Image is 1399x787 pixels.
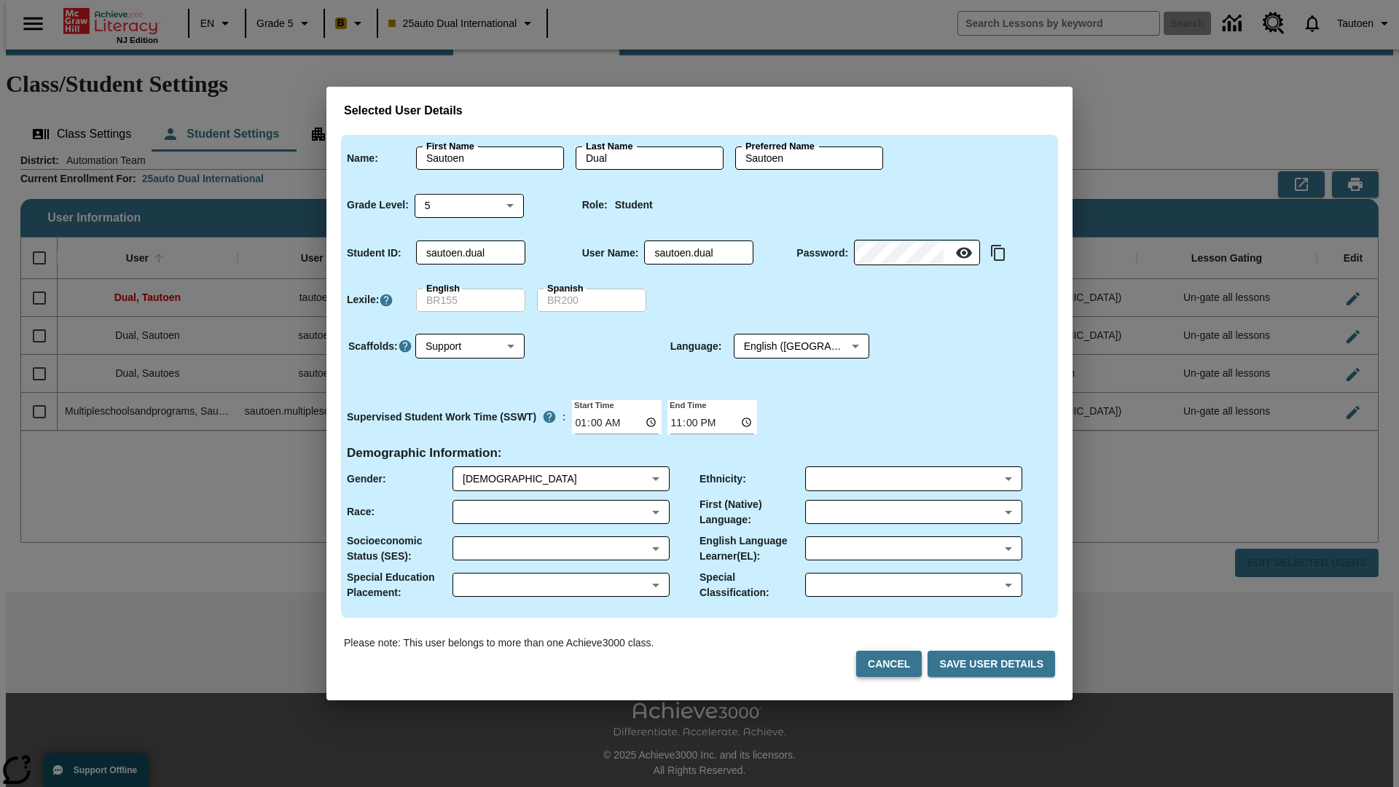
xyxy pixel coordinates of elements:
label: Start Time [572,399,614,410]
p: Student ID : [347,246,401,261]
p: Race : [347,504,375,520]
p: Socioeconomic Status (SES) : [347,533,452,564]
div: Scaffolds [415,334,525,359]
p: Gender : [347,471,386,487]
label: Preferred Name [745,140,815,153]
div: User Name [644,241,753,265]
a: Click here to know more about Lexiles, Will open in new tab [379,293,393,308]
button: Reveal Password [949,238,979,267]
label: Last Name [586,140,632,153]
p: Language : [670,339,722,354]
p: User Name : [582,246,639,261]
label: English [426,282,460,295]
p: Name : [347,151,378,166]
p: Special Education Placement : [347,570,452,600]
p: Password : [796,246,848,261]
label: Spanish [547,282,584,295]
p: Ethnicity : [699,471,746,487]
button: Cancel [856,651,922,678]
div: Student ID [416,241,525,265]
div: Support [415,334,525,359]
div: Female [463,471,646,486]
button: Save User Details [928,651,1055,678]
div: Language [734,334,869,359]
p: Scaffolds : [348,339,398,354]
div: Grade Level [415,193,524,217]
button: Click here to know more about Scaffolds [398,339,412,354]
h4: Demographic Information : [347,446,502,461]
div: 5 [415,193,524,217]
p: English Language Learner(EL) : [699,533,805,564]
div: : [347,404,566,430]
label: First Name [426,140,474,153]
button: Copy text to clipboard [986,240,1011,265]
label: End Time [667,399,706,410]
div: English ([GEOGRAPHIC_DATA]) [734,334,869,359]
h3: Selected User Details [344,104,1055,118]
p: Please note: This user belongs to more than one Achieve3000 class. [344,635,654,651]
p: First (Native) Language : [699,497,805,528]
button: Supervised Student Work Time is the timeframe when students can take LevelSet and when lessons ar... [536,404,563,430]
p: Supervised Student Work Time (SSWT) [347,410,536,425]
p: Lexile : [347,292,379,308]
p: Grade Level : [347,197,409,213]
div: Password [854,241,980,265]
p: Special Classification : [699,570,805,600]
p: Student [615,197,653,213]
p: Role : [582,197,608,213]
